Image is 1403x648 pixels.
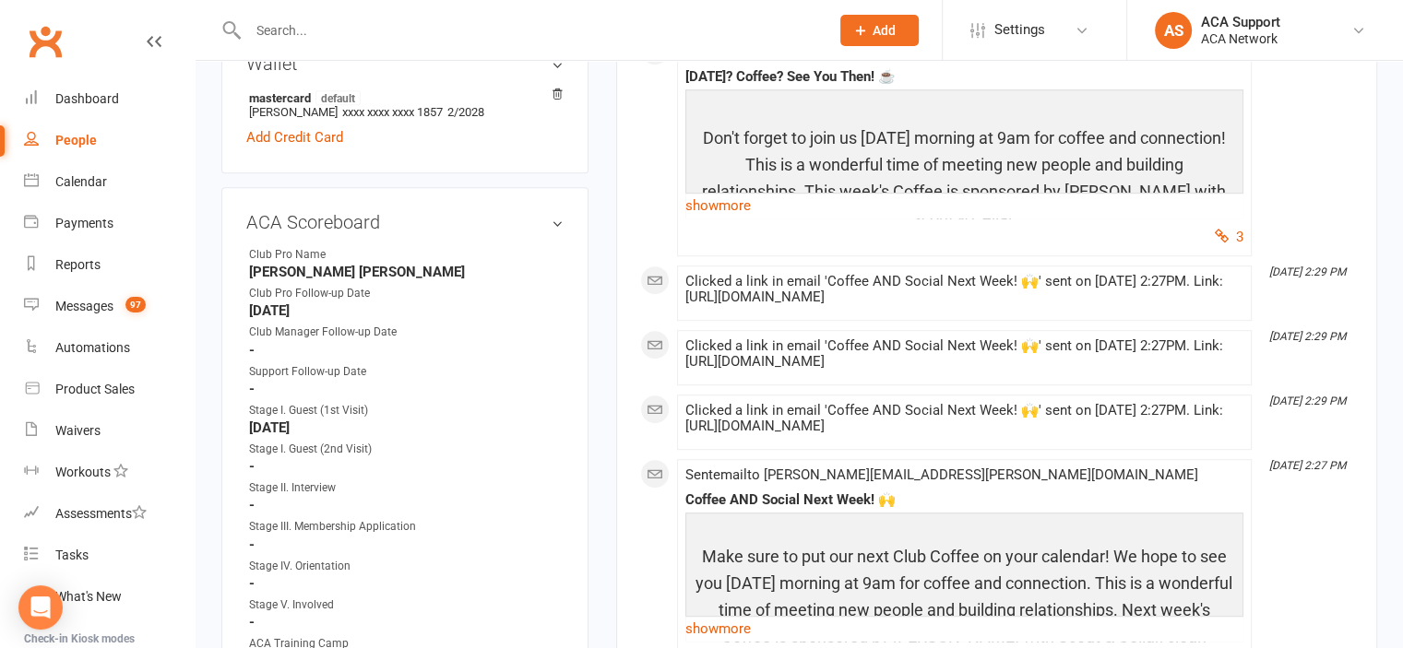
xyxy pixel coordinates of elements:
[249,324,401,341] div: Club Manager Follow-up Date
[1269,459,1346,472] i: [DATE] 2:27 PM
[18,585,63,630] div: Open Intercom Messenger
[24,161,195,203] a: Calendar
[249,536,564,553] strong: -
[1215,226,1243,248] button: 3
[246,53,564,74] h3: Wallet
[249,479,401,497] div: Stage II. Interview
[249,381,564,397] strong: -
[685,616,1243,642] a: show more
[685,338,1243,370] div: Clicked a link in email 'Coffee AND Social Next Week! 🙌' sent on [DATE] 2:27PM. Link: [URL][DOMAI...
[1201,30,1280,47] div: ACA Network
[55,174,107,189] div: Calendar
[24,244,195,286] a: Reports
[249,302,564,319] strong: [DATE]
[243,18,816,43] input: Search...
[24,535,195,576] a: Tasks
[246,88,564,122] li: [PERSON_NAME]
[55,506,147,521] div: Assessments
[55,133,97,147] div: People
[249,441,401,458] div: Stage I. Guest (2nd Visit)
[55,423,101,438] div: Waivers
[249,363,401,381] div: Support Follow-up Date
[249,596,401,614] div: Stage V. Involved
[249,419,564,436] strong: [DATE]
[55,216,113,230] div: Payments
[873,23,896,38] span: Add
[1269,265,1346,278] i: [DATE] 2:29 PM
[24,120,195,161] a: People
[125,297,146,312] span: 97
[685,274,1243,305] div: Clicked a link in email 'Coffee AND Social Next Week! 🙌' sent on [DATE] 2:27PM. Link: [URL][DOMAI...
[24,78,195,120] a: Dashboard
[24,493,195,535] a: Assessments
[685,403,1243,434] div: Clicked a link in email 'Coffee AND Social Next Week! 🙌' sent on [DATE] 2:27PM. Link: [URL][DOMAI...
[55,548,89,562] div: Tasks
[685,492,1243,508] div: Coffee AND Social Next Week! 🙌
[1269,330,1346,343] i: [DATE] 2:29 PM
[249,458,564,475] strong: -
[249,497,564,513] strong: -
[24,203,195,244] a: Payments
[55,340,130,355] div: Automations
[249,264,564,280] strong: [PERSON_NAME] [PERSON_NAME]
[246,126,343,148] a: Add Credit Card
[1155,12,1192,49] div: AS
[55,465,111,479] div: Workouts
[447,105,484,119] span: 2/2028
[24,576,195,618] a: What's New
[249,90,554,105] strong: mastercard
[55,299,113,313] div: Messages
[24,410,195,452] a: Waivers
[249,246,401,264] div: Club Pro Name
[55,382,135,396] div: Product Sales
[685,193,1243,218] a: show more
[24,327,195,369] a: Automations
[55,589,122,604] div: What's New
[342,105,443,119] span: xxxx xxxx xxxx 1857
[249,518,416,536] div: Stage III. Membership Application
[315,90,361,105] span: default
[249,402,401,419] div: Stage I. Guest (1st Visit)
[246,212,564,232] h3: ACA Scoreboard
[22,18,68,65] a: Clubworx
[685,69,1243,85] div: [DATE]? Coffee? See You Then! ☕️
[55,91,119,106] div: Dashboard
[702,128,1226,227] span: Don't forget to join us [DATE] morning at 9am for coffee and connection! This is a wonderful time...
[55,257,101,272] div: Reports
[685,466,1198,483] span: Sent email to [PERSON_NAME][EMAIL_ADDRESS][PERSON_NAME][DOMAIN_NAME]
[24,452,195,493] a: Workouts
[24,369,195,410] a: Product Sales
[994,9,1045,51] span: Settings
[249,558,401,575] div: Stage IV. Orientation
[249,614,564,630] strong: -
[249,285,401,302] div: Club Pro Follow-up Date
[249,575,564,592] strong: -
[24,286,195,327] a: Messages 97
[249,342,564,359] strong: -
[840,15,919,46] button: Add
[1269,395,1346,407] i: [DATE] 2:29 PM
[1201,14,1280,30] div: ACA Support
